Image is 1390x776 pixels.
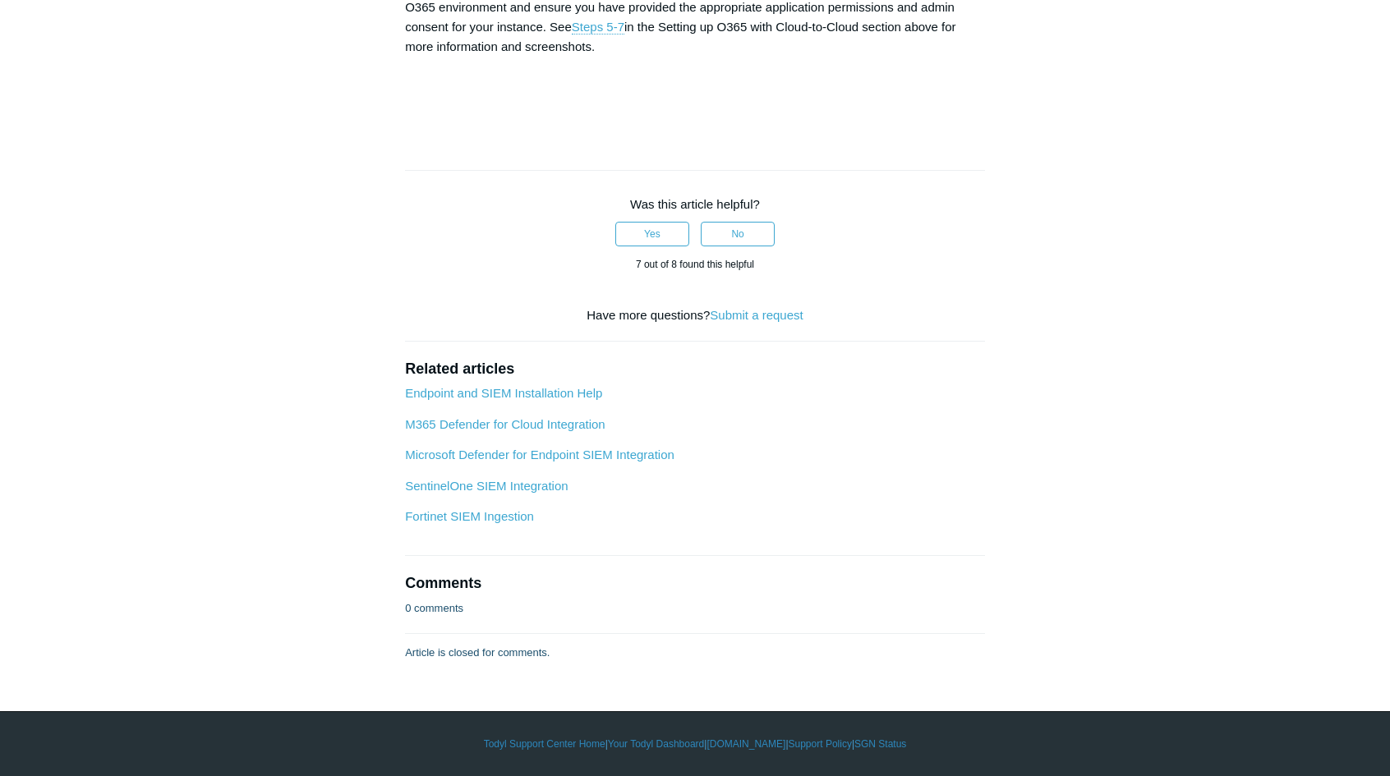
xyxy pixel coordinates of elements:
[405,645,550,661] p: Article is closed for comments.
[701,222,775,246] button: This article was not helpful
[405,448,674,461] a: Microsoft Defender for Endpoint SIEM Integration
[630,197,760,211] span: Was this article helpful?
[405,600,463,617] p: 0 comments
[608,737,704,751] a: Your Todyl Dashboard
[484,737,605,751] a: Todyl Support Center Home
[789,737,852,751] a: Support Policy
[405,479,568,493] a: SentinelOne SIEM Integration
[615,222,689,246] button: This article was helpful
[405,509,534,523] a: Fortinet SIEM Ingestion
[219,737,1171,751] div: | | | |
[710,308,803,322] a: Submit a request
[636,259,754,270] span: 7 out of 8 found this helpful
[405,572,985,595] h2: Comments
[405,358,985,380] h2: Related articles
[707,737,785,751] a: [DOMAIN_NAME]
[405,306,985,325] div: Have more questions?
[405,386,602,400] a: Endpoint and SIEM Installation Help
[572,20,624,34] a: Steps 5-7
[405,417,605,431] a: M365 Defender for Cloud Integration
[854,737,906,751] a: SGN Status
